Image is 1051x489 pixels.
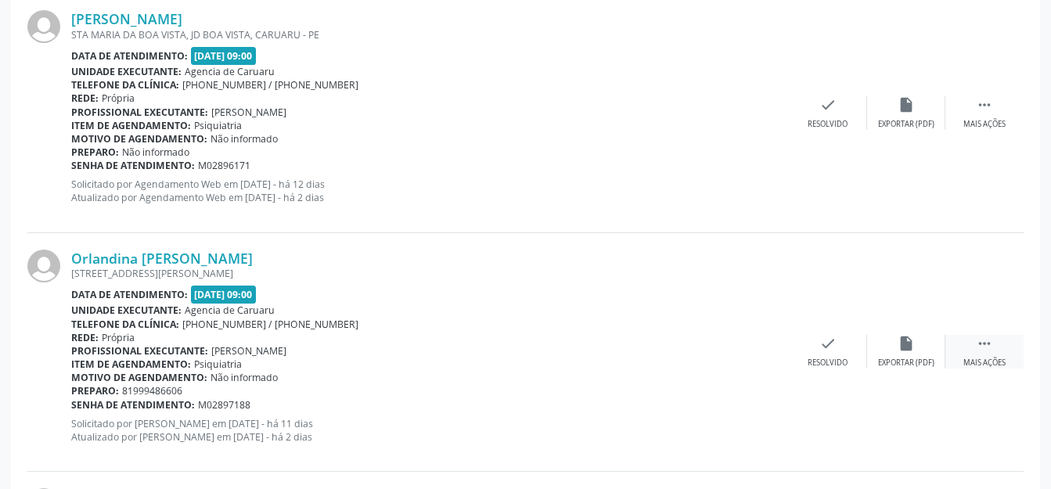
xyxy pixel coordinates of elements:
[898,96,915,113] i: insert_drive_file
[71,132,207,146] b: Motivo de agendamento:
[102,92,135,105] span: Própria
[71,92,99,105] b: Rede:
[71,304,182,317] b: Unidade executante:
[71,106,208,119] b: Profissional executante:
[878,119,934,130] div: Exportar (PDF)
[211,344,286,358] span: [PERSON_NAME]
[27,10,60,43] img: img
[194,119,242,132] span: Psiquiatria
[185,304,275,317] span: Agencia de Caruaru
[71,146,119,159] b: Preparo:
[71,318,179,331] b: Telefone da clínica:
[71,384,119,397] b: Preparo:
[808,358,848,369] div: Resolvido
[71,250,253,267] a: Orlandina [PERSON_NAME]
[182,318,358,331] span: [PHONE_NUMBER] / [PHONE_NUMBER]
[122,384,182,397] span: 81999486606
[898,335,915,352] i: insert_drive_file
[27,250,60,282] img: img
[71,159,195,172] b: Senha de atendimento:
[71,331,99,344] b: Rede:
[976,335,993,352] i: 
[198,398,250,412] span: M02897188
[71,288,188,301] b: Data de atendimento:
[71,78,179,92] b: Telefone da clínica:
[808,119,848,130] div: Resolvido
[211,371,278,384] span: Não informado
[976,96,993,113] i: 
[71,344,208,358] b: Profissional executante:
[185,65,275,78] span: Agencia de Caruaru
[191,47,257,65] span: [DATE] 09:00
[963,119,1006,130] div: Mais ações
[122,146,189,159] span: Não informado
[71,28,789,41] div: STA MARIA DA BOA VISTA, JD BOA VISTA, CARUARU - PE
[71,371,207,384] b: Motivo de agendamento:
[819,335,837,352] i: check
[71,10,182,27] a: [PERSON_NAME]
[191,286,257,304] span: [DATE] 09:00
[71,178,789,204] p: Solicitado por Agendamento Web em [DATE] - há 12 dias Atualizado por Agendamento Web em [DATE] - ...
[71,358,191,371] b: Item de agendamento:
[211,106,286,119] span: [PERSON_NAME]
[71,267,789,280] div: [STREET_ADDRESS][PERSON_NAME]
[211,132,278,146] span: Não informado
[71,417,789,444] p: Solicitado por [PERSON_NAME] em [DATE] - há 11 dias Atualizado por [PERSON_NAME] em [DATE] - há 2...
[963,358,1006,369] div: Mais ações
[102,331,135,344] span: Própria
[198,159,250,172] span: M02896171
[878,358,934,369] div: Exportar (PDF)
[71,398,195,412] b: Senha de atendimento:
[71,49,188,63] b: Data de atendimento:
[71,65,182,78] b: Unidade executante:
[194,358,242,371] span: Psiquiatria
[71,119,191,132] b: Item de agendamento:
[819,96,837,113] i: check
[182,78,358,92] span: [PHONE_NUMBER] / [PHONE_NUMBER]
